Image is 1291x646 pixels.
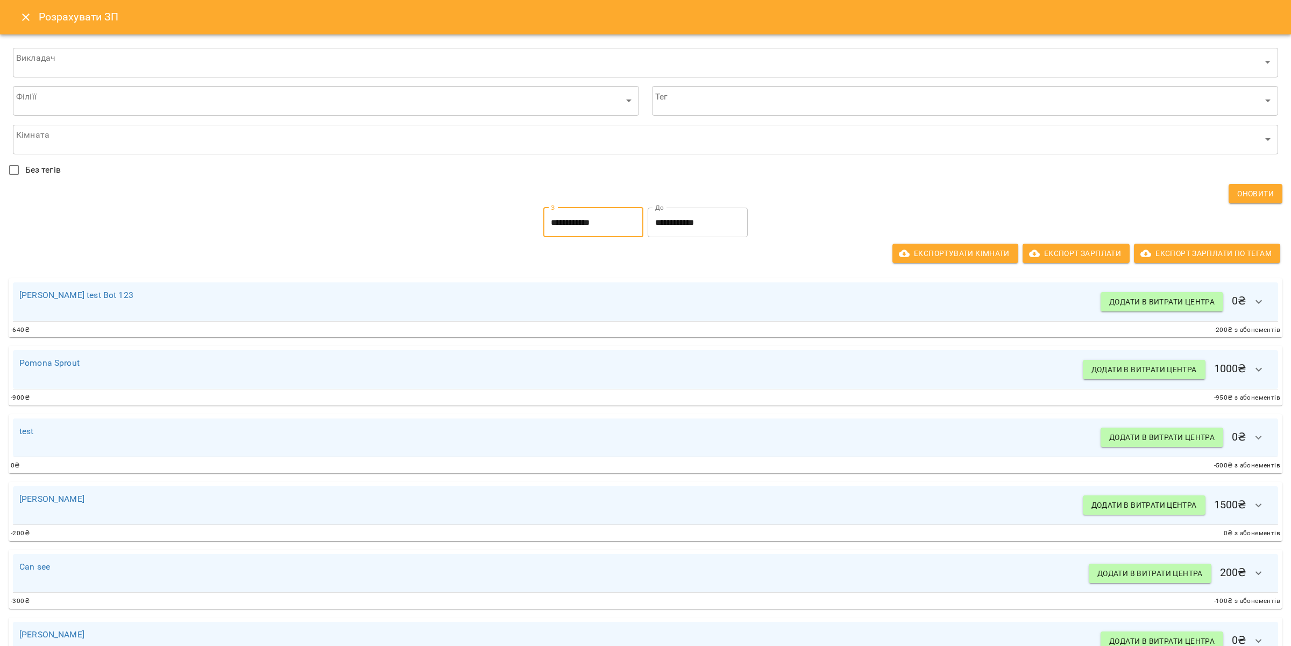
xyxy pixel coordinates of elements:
[11,460,20,471] span: 0 ₴
[1089,564,1211,583] button: Додати в витрати центра
[1224,528,1280,539] span: 0 ₴ з абонементів
[39,9,1278,25] h6: Розрахувати ЗП
[1083,493,1272,519] h6: 1500 ₴
[1023,244,1130,263] button: Експорт Зарплати
[1101,428,1223,447] button: Додати в витрати центра
[19,629,84,640] a: [PERSON_NAME]
[11,596,30,607] span: -300 ₴
[1229,184,1282,203] button: Оновити
[11,325,30,336] span: -640 ₴
[1083,357,1272,382] h6: 1000 ₴
[1091,363,1197,376] span: Додати в витрати центра
[1091,499,1197,512] span: Додати в витрати центра
[1214,393,1281,403] span: -950 ₴ з абонементів
[652,86,1278,116] div: ​
[19,426,34,436] a: test
[13,124,1278,154] div: ​
[1083,360,1205,379] button: Додати в витрати центра
[1143,247,1272,260] span: Експорт Зарплати по тегам
[1089,560,1272,586] h6: 200 ₴
[1101,425,1272,451] h6: 0 ₴
[892,244,1018,263] button: Експортувати кімнати
[19,358,80,368] a: Pomona Sprout
[1134,244,1280,263] button: Експорт Зарплати по тегам
[13,47,1278,77] div: ​
[1214,460,1281,471] span: -500 ₴ з абонементів
[19,290,133,300] a: [PERSON_NAME] test Bot 123
[901,247,1010,260] span: Експортувати кімнати
[13,4,39,30] button: Close
[19,562,50,572] a: Can see
[1214,325,1281,336] span: -200 ₴ з абонементів
[1097,567,1203,580] span: Додати в витрати центра
[1237,187,1274,200] span: Оновити
[1101,289,1272,315] h6: 0 ₴
[1101,292,1223,311] button: Додати в витрати центра
[19,494,84,504] a: [PERSON_NAME]
[13,86,639,116] div: ​
[11,393,30,403] span: -900 ₴
[1214,596,1281,607] span: -100 ₴ з абонементів
[25,164,61,176] span: Без тегів
[1031,247,1121,260] span: Експорт Зарплати
[11,528,30,539] span: -200 ₴
[1109,431,1215,444] span: Додати в витрати центра
[1109,295,1215,308] span: Додати в витрати центра
[1083,495,1205,515] button: Додати в витрати центра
